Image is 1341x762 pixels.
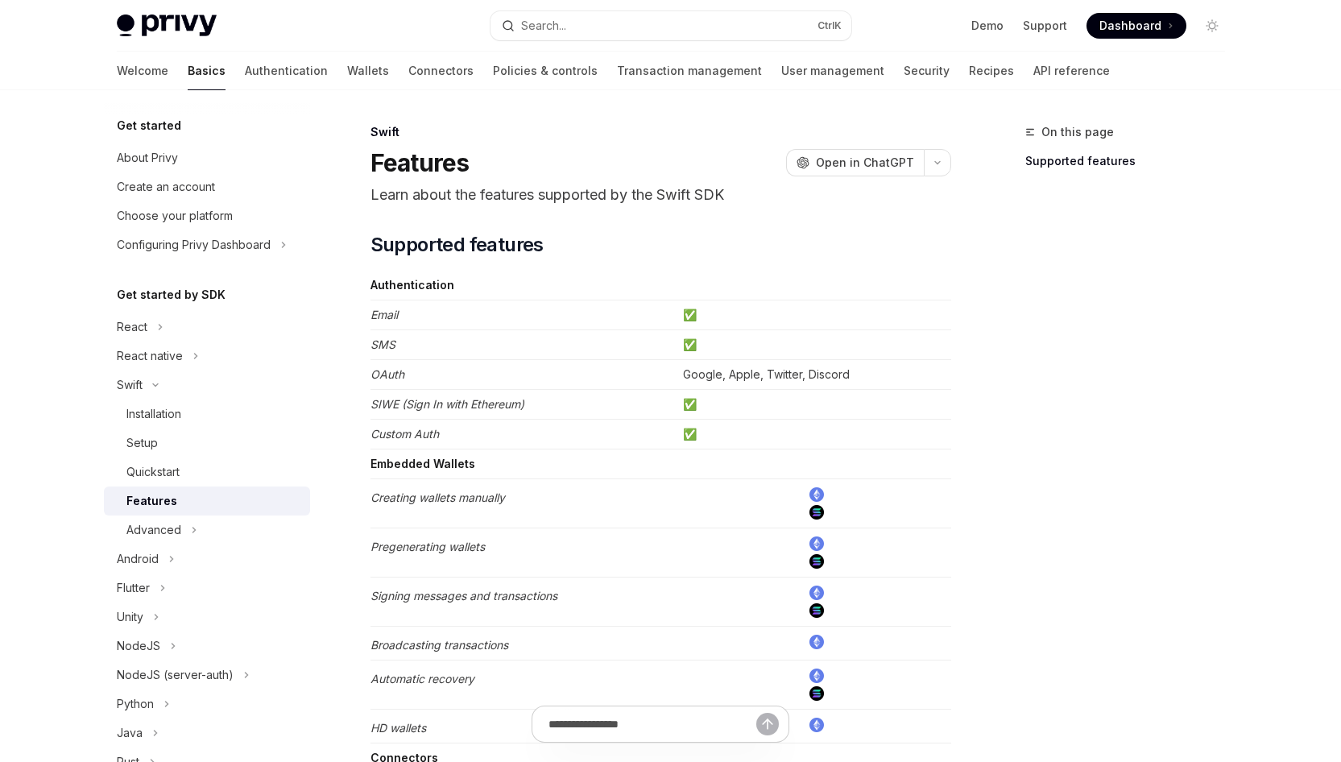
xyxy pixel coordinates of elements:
a: Basics [188,52,226,90]
a: Policies & controls [493,52,598,90]
img: solana.png [809,686,824,701]
td: ✅ [677,390,951,420]
div: Flutter [117,578,150,598]
img: ethereum.png [809,487,824,502]
em: OAuth [370,367,404,381]
button: Toggle React native section [104,342,310,371]
a: Support [1023,18,1067,34]
a: Quickstart [104,458,310,487]
strong: Embedded Wallets [370,457,475,470]
div: React [117,317,147,337]
button: Toggle React section [104,313,310,342]
em: Creating wallets manually [370,491,505,504]
div: NodeJS [117,636,160,656]
div: Advanced [126,520,181,540]
a: User management [781,52,884,90]
button: Toggle Configuring Privy Dashboard section [104,230,310,259]
h1: Features [370,148,470,177]
div: Android [117,549,159,569]
button: Toggle dark mode [1199,13,1225,39]
a: Supported features [1025,148,1238,174]
button: Toggle Python section [104,690,310,719]
h5: Get started [117,116,181,135]
a: Welcome [117,52,168,90]
span: Supported features [370,232,544,258]
a: Demo [971,18,1004,34]
img: solana.png [809,554,824,569]
td: ✅ [677,330,951,360]
em: Pregenerating wallets [370,540,485,553]
a: API reference [1033,52,1110,90]
div: Quickstart [126,462,180,482]
img: ethereum.png [809,586,824,600]
div: Setup [126,433,158,453]
img: solana.png [809,505,824,520]
button: Toggle NodeJS (server-auth) section [104,661,310,690]
a: Wallets [347,52,389,90]
div: About Privy [117,148,178,168]
a: Connectors [408,52,474,90]
div: Java [117,723,143,743]
input: Ask a question... [548,706,756,742]
em: SMS [370,338,395,351]
div: Choose your platform [117,206,233,226]
button: Toggle Flutter section [104,574,310,603]
td: ✅ [677,300,951,330]
a: Security [904,52,950,90]
div: Features [126,491,177,511]
a: Dashboard [1086,13,1186,39]
button: Open in ChatGPT [786,149,924,176]
div: Configuring Privy Dashboard [117,235,271,255]
a: About Privy [104,143,310,172]
span: On this page [1041,122,1114,142]
img: ethereum.png [809,669,824,683]
a: Create an account [104,172,310,201]
span: Ctrl K [817,19,842,32]
a: Setup [104,429,310,458]
div: React native [117,346,183,366]
div: NodeJS (server-auth) [117,665,234,685]
a: Authentication [245,52,328,90]
h5: Get started by SDK [117,285,226,304]
span: Open in ChatGPT [816,155,914,171]
p: Learn about the features supported by the Swift SDK [370,184,951,206]
a: Installation [104,400,310,429]
img: solana.png [809,603,824,618]
img: ethereum.png [809,536,824,551]
div: Installation [126,404,181,424]
strong: Authentication [370,278,454,292]
button: Toggle NodeJS section [104,632,310,661]
button: Send message [756,713,779,735]
button: Toggle Advanced section [104,516,310,545]
em: Broadcasting transactions [370,638,508,652]
em: Email [370,308,398,321]
a: Features [104,487,310,516]
img: ethereum.png [809,635,824,649]
div: Swift [117,375,143,395]
button: Toggle Java section [104,719,310,748]
em: Signing messages and transactions [370,589,557,603]
span: Dashboard [1099,18,1161,34]
div: Search... [521,16,566,35]
img: light logo [117,14,217,37]
td: Google, Apple, Twitter, Discord [677,360,951,390]
div: Python [117,694,154,714]
button: Toggle Android section [104,545,310,574]
em: Custom Auth [370,427,439,441]
div: Swift [370,124,951,140]
em: SIWE (Sign In with Ethereum) [370,397,524,411]
a: Choose your platform [104,201,310,230]
div: Create an account [117,177,215,197]
td: ✅ [677,420,951,449]
button: Toggle Swift section [104,371,310,400]
div: Unity [117,607,143,627]
button: Toggle Unity section [104,603,310,632]
button: Open search [490,11,851,40]
em: Automatic recovery [370,672,474,685]
a: Transaction management [617,52,762,90]
a: Recipes [969,52,1014,90]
